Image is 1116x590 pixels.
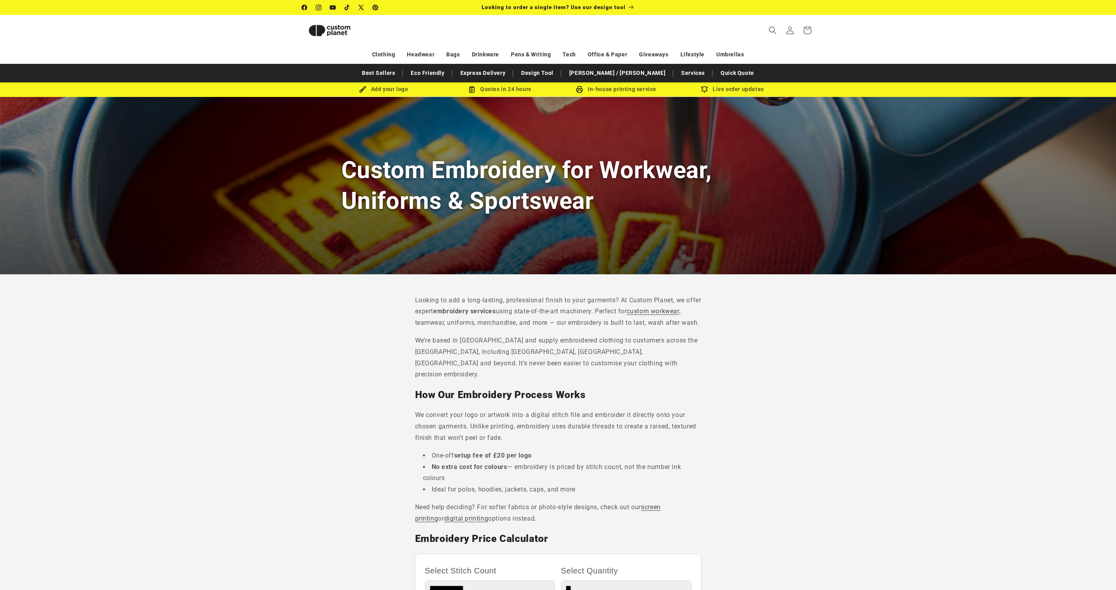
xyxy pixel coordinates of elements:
label: Select Stitch Count [425,564,555,578]
summary: Search [764,22,781,39]
img: Order Updates Icon [468,86,475,93]
a: Headwear [407,48,434,61]
p: Need help deciding? For softer fabrics or photo-style designs, check out our or options instead. [415,502,701,525]
p: We convert your logo or artwork into a digital stitch file and embroider it directly onto your ch... [415,409,701,443]
a: Tech [563,48,576,61]
div: In-house printing service [558,84,674,94]
iframe: Chat Widget [1077,552,1116,590]
a: Lifestyle [680,48,704,61]
a: Quick Quote [717,66,758,80]
a: Services [677,66,709,80]
div: Add your logo [326,84,442,94]
li: One-off [423,450,701,462]
img: Order updates [701,86,708,93]
a: Pens & Writing [511,48,551,61]
a: Express Delivery [456,66,510,80]
strong: setup fee of £20 per logo [454,452,532,459]
img: Custom Planet [302,18,357,43]
a: Drinkware [472,48,499,61]
h2: Embroidery Price Calculator [415,532,701,545]
strong: No extra cost for colours [432,463,507,471]
h2: How Our Embroidery Process Works [415,389,701,401]
a: custom workwear [627,307,679,315]
label: Select Quantity [561,564,691,578]
li: — embroidery is priced by stitch count, not the number ink colours [423,462,701,484]
img: Brush Icon [359,86,366,93]
a: Eco Friendly [407,66,448,80]
strong: embroidery services [433,307,496,315]
img: In-house printing [576,86,583,93]
a: Umbrellas [716,48,744,61]
a: Custom Planet [299,15,384,46]
a: digital printing [444,515,488,522]
a: Office & Paper [588,48,627,61]
span: Looking to order a single item? Use our design tool [482,4,626,10]
a: Design Tool [517,66,557,80]
p: We’re based in [GEOGRAPHIC_DATA] and supply embroidered clothing to customers across the [GEOGRAP... [415,335,701,380]
li: Ideal for polos, hoodies, jackets, caps, and more [423,484,701,495]
div: Live order updates [674,84,791,94]
a: Best Sellers [358,66,399,80]
h1: Custom Embroidery for Workwear, Uniforms & Sportswear [341,155,775,216]
a: Clothing [372,48,395,61]
a: Giveaways [639,48,668,61]
div: Quotes in 24 hours [442,84,558,94]
a: Bags [446,48,460,61]
p: Looking to add a long-lasting, professional finish to your garments? At Custom Planet, we offer e... [415,295,701,329]
a: [PERSON_NAME] / [PERSON_NAME] [565,66,669,80]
